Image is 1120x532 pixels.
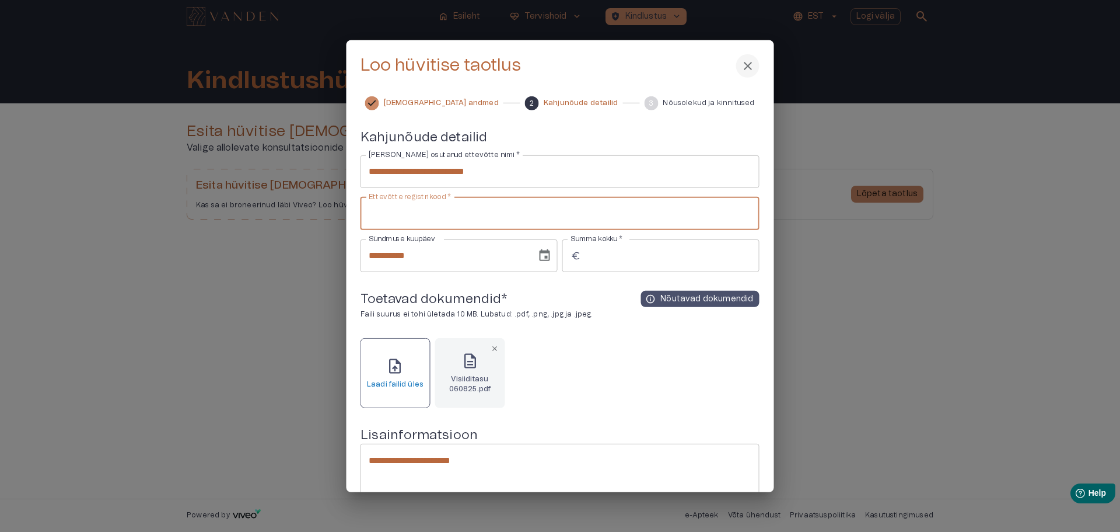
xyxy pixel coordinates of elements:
button: infoNõutavad dokumendid [640,291,759,307]
h3: Loo hüvitise taotlus [360,55,521,76]
h6: Laadi failid üles [367,380,423,390]
h5: Toetavad dokumendid * [360,291,593,308]
span: upload_file [386,357,404,375]
button: sulge menüü [736,54,759,77]
button: Choose date, selected date is 18. sept 2025 [533,244,556,267]
text: 3 [649,99,653,106]
label: Summa kokku [570,234,622,244]
span: Kahjunõude detailid [544,98,618,108]
span: Nõusolekud ja kinnitused [663,98,754,108]
h6: Visiiditasu 060825.pdf [440,374,501,394]
label: [PERSON_NAME] osutanud ettevõtte nimi [369,150,520,160]
span: close [490,344,499,353]
text: 2 [530,99,534,106]
h5: Lisainformatsioon [360,427,759,444]
span: euro_symbol [570,251,581,261]
label: Ettevõtte registrikood [369,192,451,202]
iframe: Help widget launcher [1029,479,1120,512]
p: Faili suurus ei tohi ületada 10 MB. Lubatud: .pdf, .png, .jpg ja .jpeg. [360,310,593,319]
label: Sündmuse kuupäev [369,234,435,244]
span: close [741,58,755,72]
span: [DEMOGRAPHIC_DATA] andmed [384,98,499,108]
h5: Kahjunõude detailid [360,128,759,145]
p: Nõutavad dokumendid [660,293,753,305]
span: info [645,294,656,304]
span: description [461,352,479,370]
